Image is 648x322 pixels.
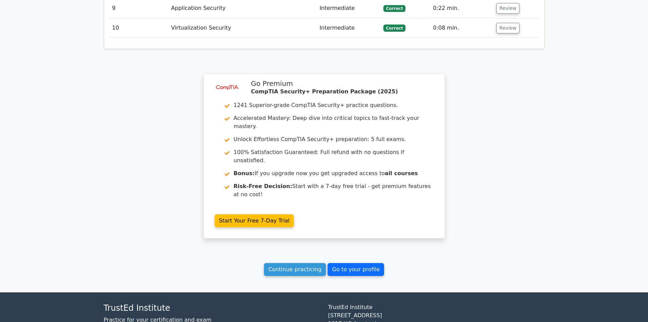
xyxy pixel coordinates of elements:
[215,214,294,227] a: Start Your Free 7-Day Trial
[264,263,326,276] a: Continue practicing
[496,23,519,33] button: Review
[328,263,384,276] a: Go to your profile
[104,303,320,313] h4: TrustEd Institute
[383,5,405,12] span: Correct
[168,18,317,38] td: Virtualization Security
[430,18,494,38] td: 0:08 min.
[317,18,381,38] td: Intermediate
[110,18,169,38] td: 10
[496,3,519,14] button: Review
[383,25,405,31] span: Correct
